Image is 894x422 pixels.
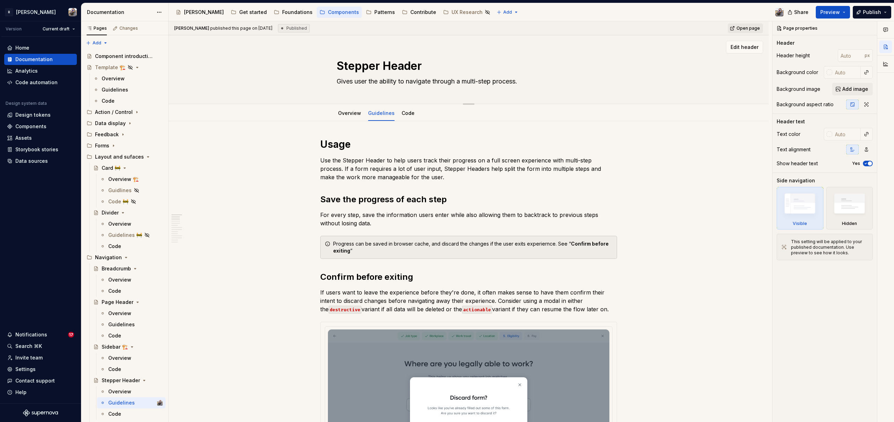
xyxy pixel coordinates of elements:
[816,6,850,19] button: Preview
[108,332,121,339] div: Code
[15,44,29,51] div: Home
[95,153,144,160] div: Layout and sufaces
[777,177,815,184] div: Side navigation
[4,329,77,340] button: Notifications17
[335,76,599,87] textarea: Gives user the ability to navigate through a multi-step process.
[15,377,55,384] div: Contact support
[95,109,133,116] div: Action / Control
[6,26,22,32] div: Version
[6,101,47,106] div: Design system data
[87,9,153,16] div: Documentation
[97,364,166,375] a: Code
[108,355,131,362] div: Overview
[15,146,58,153] div: Storybook stories
[365,105,397,120] div: Guidelines
[826,187,873,230] div: Hidden
[174,26,272,31] span: published this page on [DATE]
[374,9,395,16] div: Patterns
[15,134,32,141] div: Assets
[4,375,77,386] button: Contact support
[842,221,857,226] div: Hidden
[4,155,77,167] a: Data sources
[16,9,56,16] div: [PERSON_NAME]
[93,40,101,46] span: Add
[90,73,166,84] a: Overview
[102,299,133,306] div: Page Header
[15,56,53,63] div: Documentation
[97,218,166,230] a: Overview
[95,120,126,127] div: Data display
[793,221,807,226] div: Visible
[503,9,512,15] span: Add
[43,26,69,32] span: Current draft
[102,343,128,350] div: Sidebar 🏗️
[4,387,77,398] button: Help
[320,194,617,205] h2: Save the progress of each step
[4,121,77,132] a: Components
[320,271,617,283] h2: Confirm before exiting
[4,144,77,155] a: Storybook stories
[108,366,121,373] div: Code
[794,9,808,16] span: Share
[84,51,166,62] a: Component introduction
[777,146,811,153] div: Text alignment
[335,58,599,74] textarea: Stepper Header
[108,187,132,194] div: Guidlines
[84,140,166,151] div: Forms
[363,7,398,18] a: Patterns
[842,86,868,93] span: Add image
[320,138,617,151] h1: Usage
[777,160,818,167] div: Show header text
[97,185,166,196] a: Guidlines
[410,9,436,16] div: Contribute
[329,306,361,314] code: destructive
[775,8,784,16] img: Ian
[84,38,110,48] button: Add
[777,118,805,125] div: Header text
[4,54,77,65] a: Documentation
[90,341,166,352] a: Sidebar 🏗️
[333,240,613,254] div: Progress can be saved in browser cache, and discard the changes if the user exits experiernce. Se...
[4,109,77,121] a: Design tokens
[777,187,823,230] div: Visible
[865,53,870,58] p: px
[108,310,131,317] div: Overview
[853,6,891,19] button: Publish
[15,366,36,373] div: Settings
[119,26,138,31] div: Changes
[95,142,109,149] div: Forms
[87,26,107,31] div: Pages
[97,196,166,207] a: Code 🚧
[97,285,166,297] a: Code
[784,6,813,19] button: Share
[832,83,873,95] button: Add image
[84,62,166,73] a: Template 🏗️
[97,174,166,185] a: Overview 🏗️
[102,377,140,384] div: Stepper Header
[97,330,166,341] a: Code
[108,399,135,406] div: Guidelines
[108,321,135,328] div: Guidelines
[852,161,860,166] label: Yes
[440,7,493,18] a: UX Research
[777,39,794,46] div: Header
[84,129,166,140] div: Feedback
[15,111,51,118] div: Design tokens
[726,41,763,53] button: Edit header
[97,386,166,397] a: Overview
[97,319,166,330] a: Guidelines
[108,243,121,250] div: Code
[777,101,834,108] div: Background aspect ratio
[108,220,131,227] div: Overview
[108,176,139,183] div: Overview 🏗️
[90,297,166,308] a: Page Header
[102,75,125,82] div: Overview
[90,162,166,174] a: Card 🚧
[97,408,166,420] a: Code
[68,8,77,16] img: Ian
[174,26,209,31] span: [PERSON_NAME]
[23,409,58,416] svg: Supernova Logo
[228,7,270,18] a: Get started
[15,67,38,74] div: Analytics
[157,400,163,406] img: Ian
